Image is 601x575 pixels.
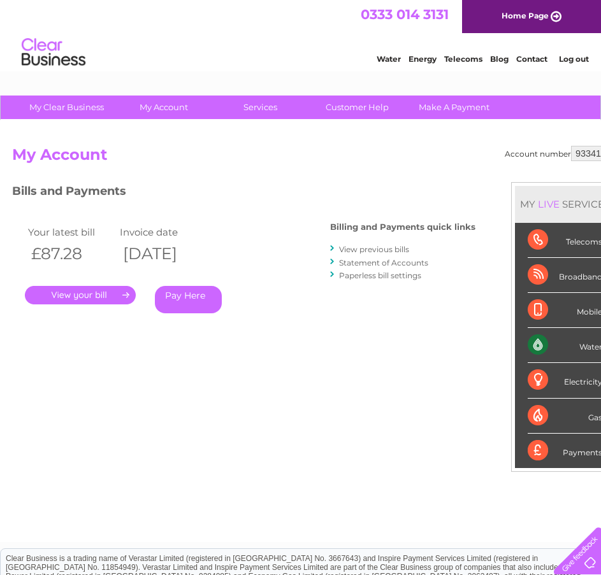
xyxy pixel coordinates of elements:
a: Make A Payment [402,96,507,119]
a: Services [208,96,313,119]
a: 0333 014 3131 [361,6,449,22]
a: My Clear Business [14,96,119,119]
div: LIVE [535,198,562,210]
a: Statement of Accounts [339,258,428,267]
a: Telecoms [444,54,482,64]
a: My Account [111,96,216,119]
h4: Billing and Payments quick links [330,222,475,232]
img: logo.png [21,33,86,72]
td: Invoice date [117,224,208,241]
a: Energy [409,54,437,64]
a: Water [377,54,401,64]
a: Log out [559,54,589,64]
a: Blog [490,54,509,64]
td: Your latest bill [25,224,117,241]
a: Customer Help [305,96,410,119]
a: Paperless bill settings [339,271,421,280]
a: Pay Here [155,286,222,313]
a: . [25,286,136,304]
a: Contact [516,54,547,64]
th: £87.28 [25,241,117,267]
th: [DATE] [117,241,208,267]
a: View previous bills [339,245,409,254]
h3: Bills and Payments [12,182,475,204]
